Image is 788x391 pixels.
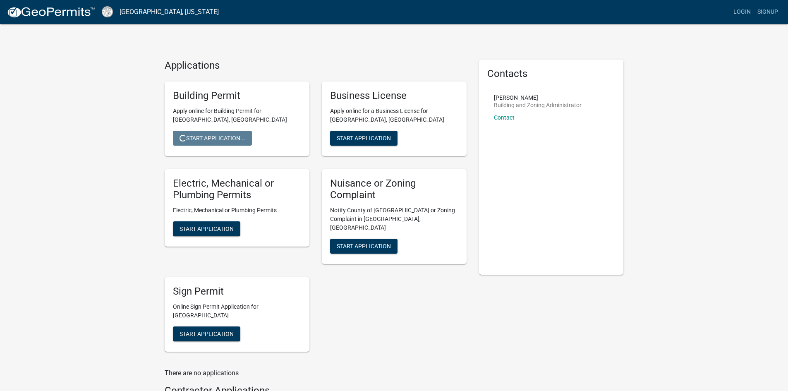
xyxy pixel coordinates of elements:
button: Start Application [330,131,398,146]
span: Start Application... [180,134,245,141]
p: [PERSON_NAME] [494,95,582,101]
a: Login [730,4,754,20]
p: Electric, Mechanical or Plumbing Permits [173,206,301,215]
a: Contact [494,114,515,121]
h5: Nuisance or Zoning Complaint [330,178,458,201]
wm-workflow-list-section: Applications [165,60,467,358]
h5: Sign Permit [173,285,301,297]
span: Start Application [337,243,391,249]
img: Cook County, Georgia [102,6,113,17]
h5: Building Permit [173,90,301,102]
span: Start Application [180,225,234,232]
a: [GEOGRAPHIC_DATA], [US_STATE] [120,5,219,19]
h4: Applications [165,60,467,72]
button: Start Application [330,239,398,254]
button: Start Application [173,221,240,236]
h5: Electric, Mechanical or Plumbing Permits [173,178,301,201]
p: Apply online for a Business License for [GEOGRAPHIC_DATA], [GEOGRAPHIC_DATA] [330,107,458,124]
span: Start Application [180,330,234,337]
p: Notify County of [GEOGRAPHIC_DATA] or Zoning Complaint in [GEOGRAPHIC_DATA], [GEOGRAPHIC_DATA] [330,206,458,232]
button: Start Application... [173,131,252,146]
span: Start Application [337,134,391,141]
p: There are no applications [165,368,467,378]
p: Apply online for Building Permit for [GEOGRAPHIC_DATA], [GEOGRAPHIC_DATA] [173,107,301,124]
p: Building and Zoning Administrator [494,102,582,108]
a: Signup [754,4,781,20]
h5: Contacts [487,68,616,80]
button: Start Application [173,326,240,341]
h5: Business License [330,90,458,102]
p: Online Sign Permit Application for [GEOGRAPHIC_DATA] [173,302,301,320]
